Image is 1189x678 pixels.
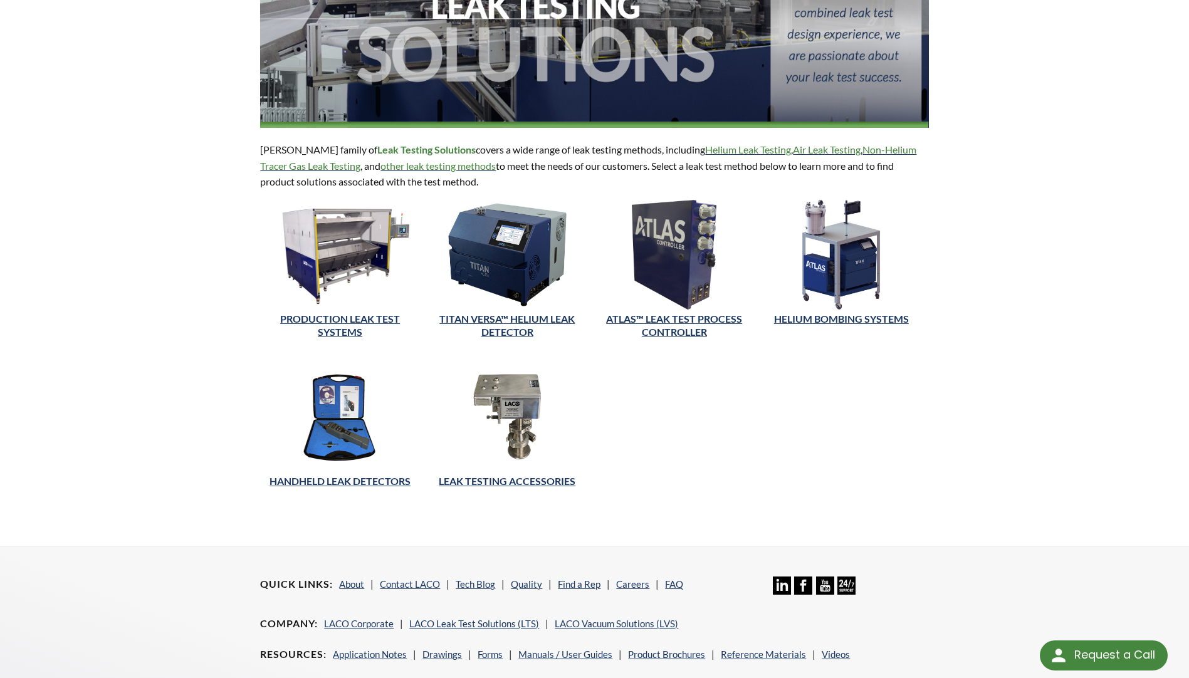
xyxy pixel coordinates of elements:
a: other leak testing methods [380,160,496,172]
div: Request a Call [1040,640,1168,670]
a: PRODUCTION LEAK TEST SYSTEMS [280,313,400,338]
a: Forms [478,649,503,660]
a: Find a Rep [558,578,600,590]
a: LACO Leak Test Solutions (LTS) [409,618,539,629]
a: FAQ [665,578,683,590]
a: Air Leak Testing [793,143,861,155]
a: Application Notes [333,649,407,660]
a: HANDHELD LEAK DETECTORS [270,475,411,487]
a: Non-Helium Tracer Gas Leak Testing [260,143,916,172]
a: Drawings [422,649,462,660]
a: LACO Vacuum Solutions (LVS) [555,618,678,629]
a: Helium Leak Testing [705,143,791,155]
a: Quality [511,578,542,590]
strong: Leak Testing Solutions [377,143,476,155]
a: TITAN VERSA™ Helium Leak Detector [439,313,575,338]
a: Videos [822,649,850,660]
img: 24/7 Support Icon [837,576,856,595]
a: Manuals / User Guides [518,649,612,660]
img: Helium Bombing System [800,200,882,310]
div: Request a Call [1074,640,1155,669]
img: Handheld Leak Detectors Category [260,362,420,472]
a: Product Brochures [628,649,705,660]
a: Careers [616,578,649,590]
h4: Company [260,617,318,630]
a: Tech Blog [456,578,495,590]
a: Helium Bombing Systems [774,313,909,325]
img: ATLAS™ Leak Test Process Controller [632,200,716,310]
a: About [339,578,364,590]
a: Contact LACO [380,578,440,590]
a: 24/7 Support [837,585,856,597]
h4: Quick Links [260,578,333,591]
img: Leak Testing Accessories Category [427,362,587,472]
a: Reference Materials [721,649,806,660]
p: [PERSON_NAME] family of covers a wide range of leak testing methods, including , , , and to meet ... [260,142,928,190]
a: LEAK TESTING ACCESSORIES [439,475,575,487]
img: round button [1049,645,1069,665]
a: LACO Corporate [324,618,394,629]
h4: Resources [260,648,327,661]
img: TITAN VERSA™ Helium Leak Detector [427,200,587,310]
img: Production Leak Test Systems Category [260,200,420,310]
a: ATLAS™ Leak Test Process Controller [606,313,742,338]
